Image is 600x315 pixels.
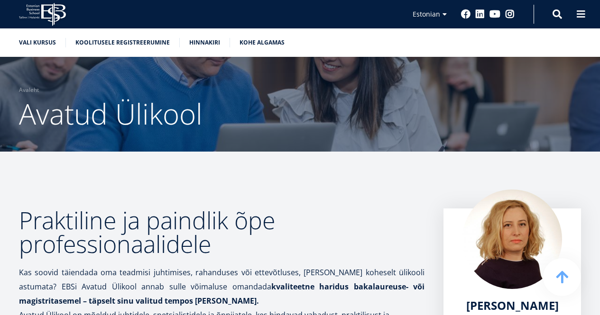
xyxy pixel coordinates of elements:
[189,38,220,47] a: Hinnakiri
[19,85,39,95] a: Avaleht
[240,38,285,47] a: Kohe algamas
[505,9,515,19] a: Instagram
[466,298,559,313] a: [PERSON_NAME]
[475,9,485,19] a: Linkedin
[466,297,559,313] span: [PERSON_NAME]
[19,208,425,256] h2: Praktiline ja paindlik õpe professionaalidele
[19,265,425,308] p: Kas soovid täiendada oma teadmisi juhtimises, rahanduses või ettevõtluses, [PERSON_NAME] koheselt...
[75,38,170,47] a: Koolitusele registreerumine
[462,189,562,289] img: Kadri Osula Learning Journey Advisor
[19,94,203,133] span: Avatud Ülikool
[19,38,56,47] a: Vali kursus
[489,9,500,19] a: Youtube
[461,9,471,19] a: Facebook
